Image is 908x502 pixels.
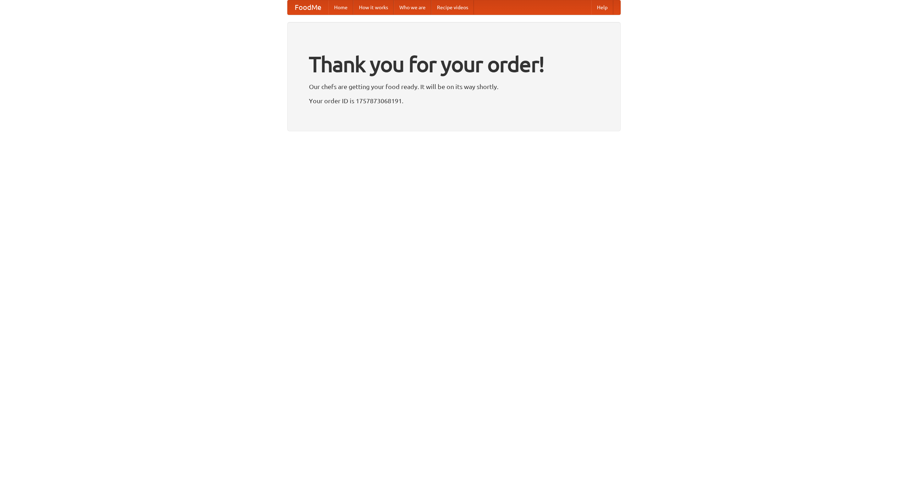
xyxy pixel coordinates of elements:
a: Help [591,0,613,15]
a: Who we are [394,0,431,15]
a: FoodMe [288,0,328,15]
a: How it works [353,0,394,15]
h1: Thank you for your order! [309,47,599,81]
p: Our chefs are getting your food ready. It will be on its way shortly. [309,81,599,92]
a: Recipe videos [431,0,474,15]
p: Your order ID is 1757873068191. [309,95,599,106]
a: Home [328,0,353,15]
